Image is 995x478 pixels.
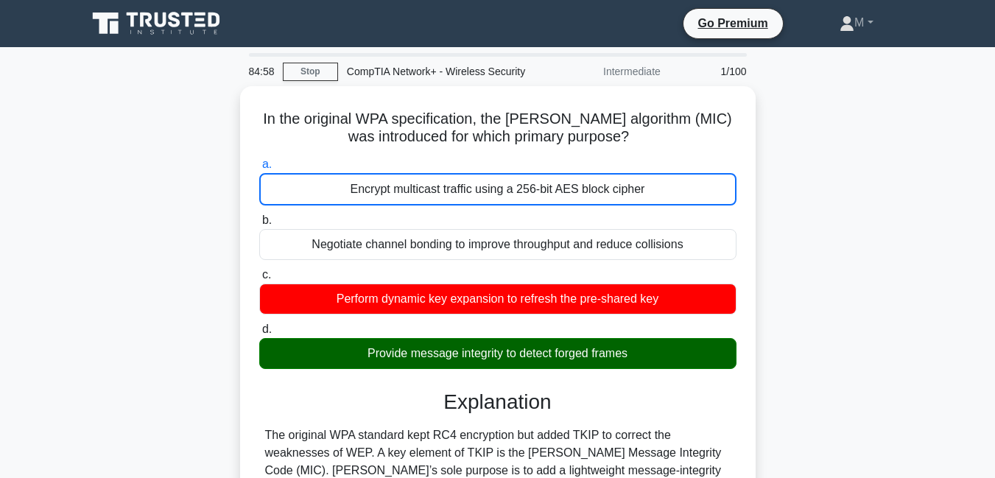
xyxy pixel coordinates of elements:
span: c. [262,268,271,281]
a: Go Premium [689,14,777,32]
div: Encrypt multicast traffic using a 256-bit AES block cipher [259,173,736,205]
a: Stop [283,63,338,81]
div: Negotiate channel bonding to improve throughput and reduce collisions [259,229,736,260]
div: Perform dynamic key expansion to refresh the pre-shared key [259,284,736,314]
div: 1/100 [669,57,756,86]
div: CompTIA Network+ - Wireless Security [338,57,541,86]
span: a. [262,158,272,170]
h3: Explanation [268,390,728,415]
span: b. [262,214,272,226]
div: Provide message integrity to detect forged frames [259,338,736,369]
a: M [804,8,908,38]
div: 84:58 [240,57,283,86]
h5: In the original WPA specification, the [PERSON_NAME] algorithm (MIC) was introduced for which pri... [258,110,738,147]
span: d. [262,323,272,335]
div: Intermediate [541,57,669,86]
